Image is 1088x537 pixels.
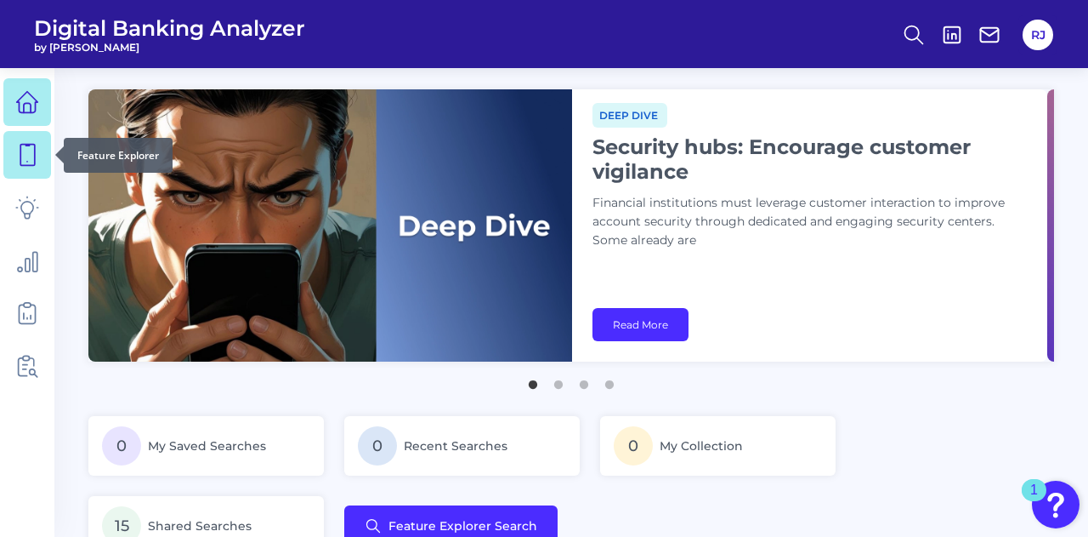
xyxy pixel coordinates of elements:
span: 0 [614,426,653,466]
button: 2 [550,372,567,389]
img: bannerImg [88,89,572,362]
span: 0 [358,426,397,466]
a: 0Recent Searches [344,416,580,476]
a: 0My Saved Searches [88,416,324,476]
span: 0 [102,426,141,466]
div: Feature Explorer [64,138,173,173]
button: Open Resource Center, 1 new notification [1032,481,1079,528]
span: My Collection [660,438,743,454]
span: Deep dive [592,103,667,128]
span: My Saved Searches [148,438,266,454]
h1: Security hubs: Encourage customer vigilance [592,134,1017,184]
p: Financial institutions must leverage customer interaction to improve account security through ded... [592,194,1017,250]
span: Feature Explorer Search [388,519,537,533]
button: 1 [524,372,541,389]
button: 4 [601,372,618,389]
button: RJ [1023,20,1053,50]
span: Shared Searches [148,518,252,534]
span: by [PERSON_NAME] [34,41,305,54]
span: Recent Searches [404,438,507,454]
a: 0My Collection [600,416,836,476]
button: 3 [575,372,592,389]
a: Read More [592,308,688,341]
span: Digital Banking Analyzer [34,15,305,41]
a: Deep dive [592,106,667,123]
div: 1 [1030,490,1038,512]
